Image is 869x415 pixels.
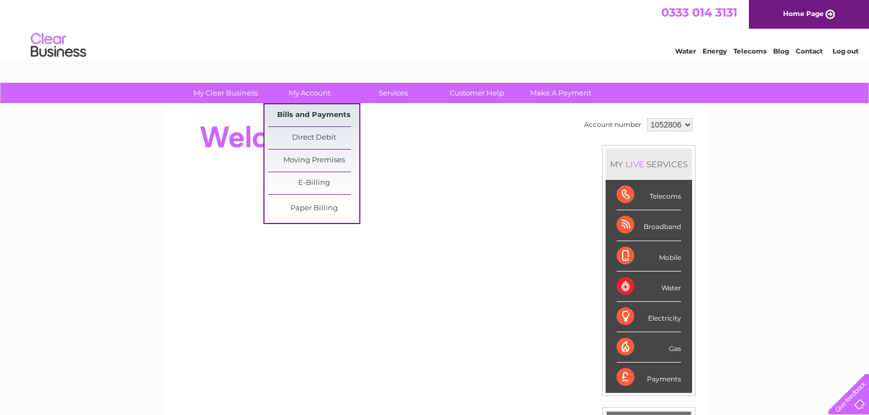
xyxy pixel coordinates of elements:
[623,159,646,169] div: LIVE
[30,29,87,62] img: logo.png
[268,172,359,194] a: E-Billing
[606,148,692,180] div: MY SERVICES
[617,210,681,241] div: Broadband
[833,47,859,55] a: Log out
[733,47,767,55] a: Telecoms
[268,104,359,126] a: Bills and Payments
[348,83,439,103] a: Services
[617,180,681,210] div: Telecoms
[515,83,606,103] a: Make A Payment
[268,150,359,172] a: Moving Premises
[796,47,823,55] a: Contact
[180,83,271,103] a: My Clear Business
[617,272,681,302] div: Water
[175,6,695,54] div: Clear Business is a trading name of Verastar Limited (registered in [GEOGRAPHIC_DATA] No. 3667643...
[617,332,681,363] div: Gas
[617,241,681,272] div: Mobile
[773,47,789,55] a: Blog
[661,6,737,19] a: 0333 014 3131
[268,127,359,149] a: Direct Debit
[675,47,696,55] a: Water
[617,302,681,332] div: Electricity
[431,83,522,103] a: Customer Help
[703,47,727,55] a: Energy
[581,115,644,134] td: Account number
[268,198,359,220] a: Paper Billing
[617,363,681,392] div: Payments
[264,83,355,103] a: My Account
